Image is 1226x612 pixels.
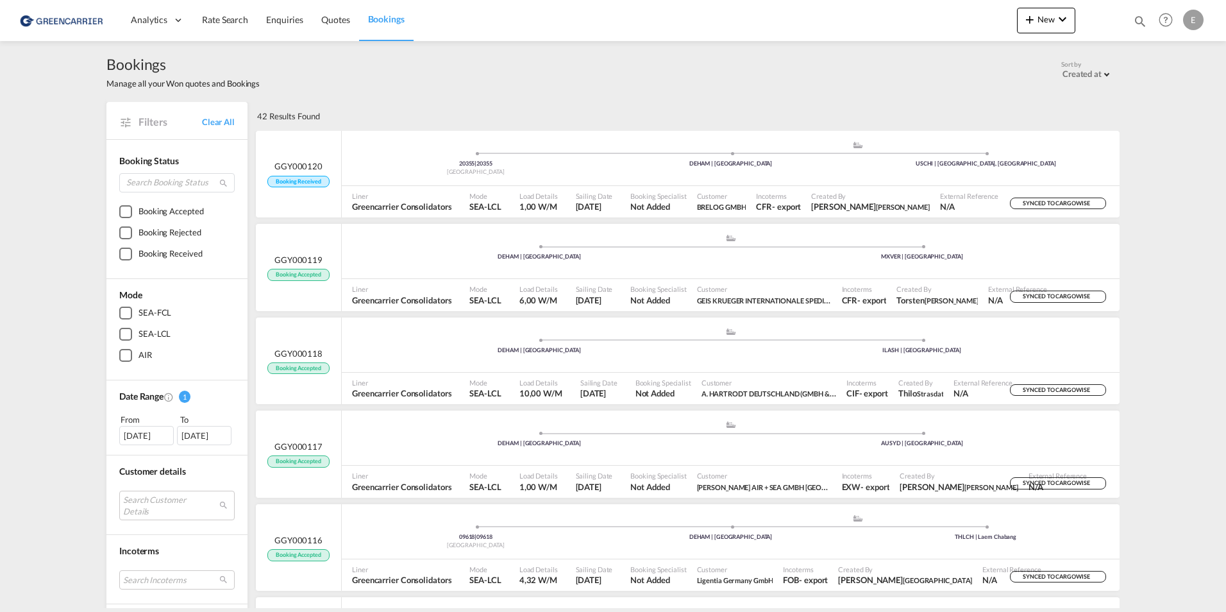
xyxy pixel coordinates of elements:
[119,349,235,362] md-checkbox: AIR
[756,201,801,212] span: CFR export
[630,481,686,493] span: Not Added
[519,471,558,480] span: Load Details
[139,115,202,129] span: Filters
[811,191,929,201] span: Created By
[842,481,890,493] span: EXW export
[635,378,691,387] span: Booking Specialist
[1023,293,1093,305] span: SYNCED TO CARGOWISE
[842,294,887,306] span: CFR export
[348,253,731,261] div: DEHAM | [GEOGRAPHIC_DATA]
[256,504,1120,591] div: GGY000116 Booking Accepted Pickup Germany assets/icons/custom/ship-fill.svgassets/icons/custom/ro...
[352,284,451,294] span: Liner
[1155,9,1177,31] span: Help
[850,515,866,522] md-icon: assets/icons/custom/ship-fill.svg
[988,284,1046,294] span: External Reference
[119,426,174,445] div: [DATE]
[701,387,836,399] span: A. HARTRODT DEUTSCHLAND (GMBH & CO) KG
[119,173,235,192] input: Search Booking Status
[19,6,106,35] img: 1378a7308afe11ef83610d9e779c6b34.png
[630,191,686,201] span: Booking Specialist
[202,116,235,128] a: Clear All
[917,389,943,398] span: Strasdat
[476,533,492,540] span: 09618
[274,441,323,452] span: GGY000117
[1133,14,1147,28] md-icon: icon-magnify
[321,14,349,25] span: Quotes
[119,545,159,556] span: Incoterms
[697,481,832,493] span: GEIS AIR + SEA GMBH FULDA
[783,574,799,586] div: FOB
[274,160,323,172] span: GGY000120
[469,284,501,294] span: Mode
[119,391,164,402] span: Date Range
[858,533,1113,541] div: THLCH | Laem Chabang
[953,387,1012,399] span: N/A
[697,191,746,201] span: Customer
[697,295,864,305] span: GEIS KRUEGER INTERNATIONALE SPEDITION GMBH
[697,284,832,294] span: Customer
[630,565,686,574] span: Booking Specialist
[519,201,557,212] span: 1,00 W/M
[580,378,617,387] span: Sailing Date
[953,378,1012,387] span: External Reference
[842,284,887,294] span: Incoterms
[519,388,562,398] span: 10,00 W/M
[1023,386,1093,398] span: SYNCED TO CARGOWISE
[697,471,832,480] span: Customer
[164,392,174,402] md-icon: Created On
[476,160,492,167] span: 20355
[900,481,1018,493] span: Myra Kraushaar
[842,481,861,493] div: EXW
[139,349,152,362] div: AIR
[861,481,889,493] div: - export
[576,191,613,201] span: Sailing Date
[603,533,859,541] div: DEHAM | [GEOGRAPHIC_DATA]
[256,411,1120,498] div: GGY000117 Booking Accepted assets/icons/custom/ship-fill.svgassets/icons/custom/roll-o-plane.svgP...
[256,318,1120,405] div: GGY000118 Booking Accepted assets/icons/custom/ship-fill.svgassets/icons/custom/roll-o-plane.svgP...
[469,574,501,586] span: SEA-LCL
[630,294,686,306] span: Not Added
[474,160,476,167] span: |
[576,294,613,306] span: 19 Sep 2025
[1022,14,1070,24] span: New
[139,248,202,260] div: Booking Received
[267,269,329,281] span: Booking Accepted
[898,378,944,387] span: Created By
[701,388,854,398] span: A. HARTRODT DEUTSCHLAND (GMBH & CO) KG
[519,284,558,294] span: Load Details
[630,471,686,480] span: Booking Specialist
[964,483,1018,491] span: [PERSON_NAME]
[469,191,501,201] span: Mode
[982,574,1041,586] span: N/A
[352,565,451,574] span: Liner
[256,131,1120,218] div: GGY000120 Booking Received Pickup Germany assets/icons/custom/ship-fill.svgassets/icons/custom/ro...
[630,201,686,212] span: Not Added
[630,284,686,294] span: Booking Specialist
[1133,14,1147,33] div: icon-magnify
[119,155,179,166] span: Booking Status
[799,574,828,586] div: - export
[857,294,886,306] div: - export
[368,13,405,24] span: Bookings
[988,294,1046,306] span: N/A
[274,348,323,359] span: GGY000118
[256,224,1120,311] div: GGY000119 Booking Accepted assets/icons/custom/ship-fill.svgassets/icons/custom/roll-o-plane.svgP...
[697,482,875,492] span: [PERSON_NAME] AIR + SEA GMBH [GEOGRAPHIC_DATA]
[1062,69,1102,79] div: Created at
[266,14,303,25] span: Enquiries
[139,328,171,341] div: SEA-LCL
[756,191,801,201] span: Incoterms
[697,201,746,212] span: BRELOG GMBH
[459,160,476,167] span: 20355
[106,78,260,89] span: Manage all your Won quotes and Bookings
[352,574,451,586] span: Greencarrier Consolidators
[756,201,772,212] div: CFR
[876,203,930,211] span: [PERSON_NAME]
[859,387,888,399] div: - export
[459,533,476,540] span: 09618
[119,307,235,319] md-checkbox: SEA-FCL
[731,253,1114,261] div: MXVER | [GEOGRAPHIC_DATA]
[179,413,235,426] div: To
[576,471,613,480] span: Sailing Date
[519,482,557,492] span: 1,00 W/M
